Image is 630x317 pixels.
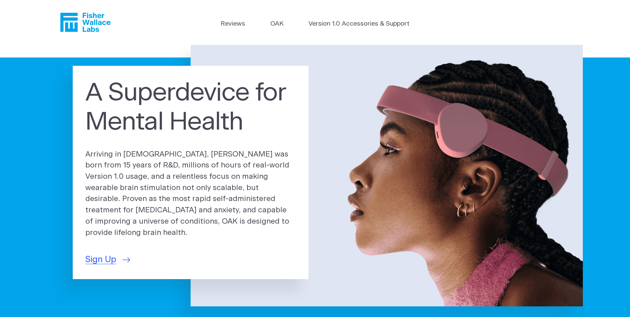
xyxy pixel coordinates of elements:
a: Fisher Wallace [60,13,111,32]
p: Arriving in [DEMOGRAPHIC_DATA], [PERSON_NAME] was born from 15 years of R&D, millions of hours of... [85,149,296,239]
a: Reviews [221,19,245,29]
h1: A Superdevice for Mental Health [85,78,296,137]
a: OAK [270,19,284,29]
span: Sign Up [85,253,116,266]
a: Sign Up [85,253,130,266]
a: Version 1.0 Accessories & Support [309,19,409,29]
